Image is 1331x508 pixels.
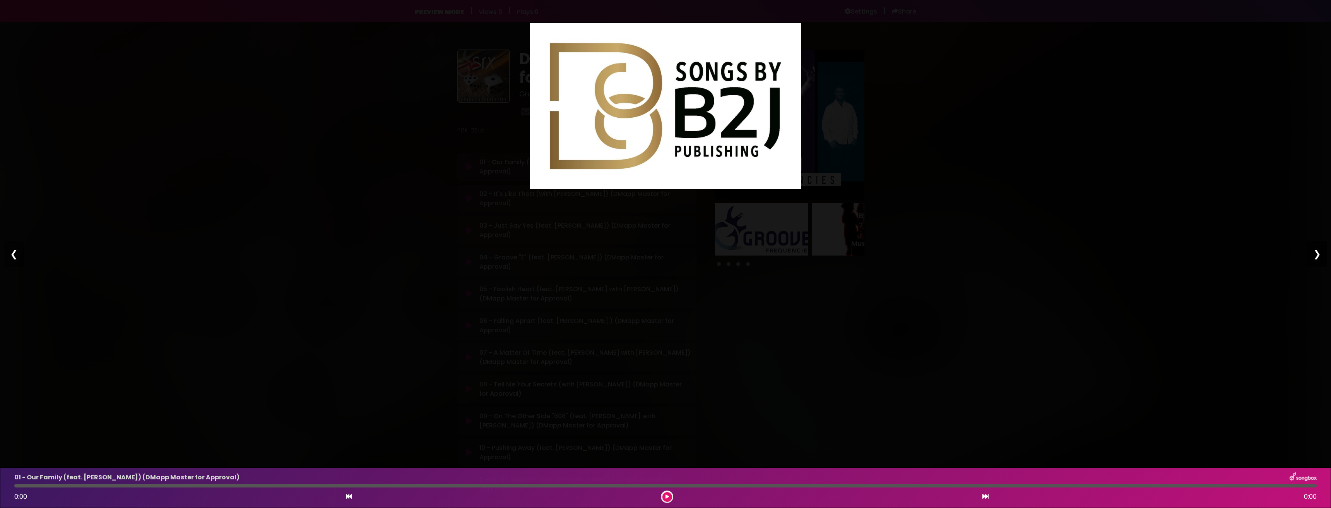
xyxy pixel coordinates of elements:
div: ❮ [4,241,24,267]
p: 01 - Our Family (feat. [PERSON_NAME]) (DMapp Master for Approval) [14,473,240,482]
img: songbox-logo-white.png [1290,472,1317,482]
span: 0:00 [1304,492,1317,501]
span: 0:00 [14,492,27,501]
img: V17KgUUFTSyRwvqqsQo7 [530,23,801,189]
div: ❯ [1307,241,1327,267]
